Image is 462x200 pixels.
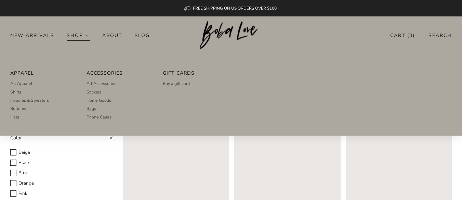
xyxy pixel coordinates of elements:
a: New Arrivals [10,30,54,41]
a: About [102,30,122,41]
a: Accessories [87,69,150,77]
span: FREE SHIPPING ON US ORDERS OVER $100 [193,5,277,11]
span: Bottoms [10,105,26,112]
span: Hoodies & Sweaters [10,97,49,103]
span: Bags [87,105,96,112]
span: Stickers [87,89,102,95]
a: Bags [87,104,150,113]
a: Cart [390,30,415,41]
span: All Accessories [87,80,116,87]
a: Phone Cases [87,113,150,121]
span: Buy a gift card [163,80,190,87]
a: Hats [10,113,74,121]
span: Hats [10,114,19,120]
span: Shirts [10,89,21,95]
label: Beige [10,149,113,157]
a: Boba Love [200,21,262,50]
a: Stickers [87,88,150,96]
items-count: 0 [409,32,413,39]
a: Shop [67,30,90,41]
span: Home Goods [87,97,111,103]
a: Gift Cards [163,69,227,77]
label: Blue [10,169,113,177]
a: Buy a gift card [163,79,227,88]
label: Pink [10,190,113,198]
span: All Apparel [10,80,32,87]
img: Boba Love [200,21,262,49]
a: Bottoms [10,104,74,113]
a: Home Goods [87,96,150,104]
span: Phone Cases [87,114,111,120]
label: Black [10,159,113,167]
a: Apparel [10,69,74,77]
a: All Accessories [87,79,150,88]
a: Search [428,30,452,41]
span: Color [10,135,22,141]
a: Hoodies & Sweaters [10,96,74,104]
a: All Apparel [10,79,74,88]
a: Blog [134,30,150,41]
label: Orange [10,179,113,187]
summary: Color [10,133,113,147]
a: Shirts [10,88,74,96]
